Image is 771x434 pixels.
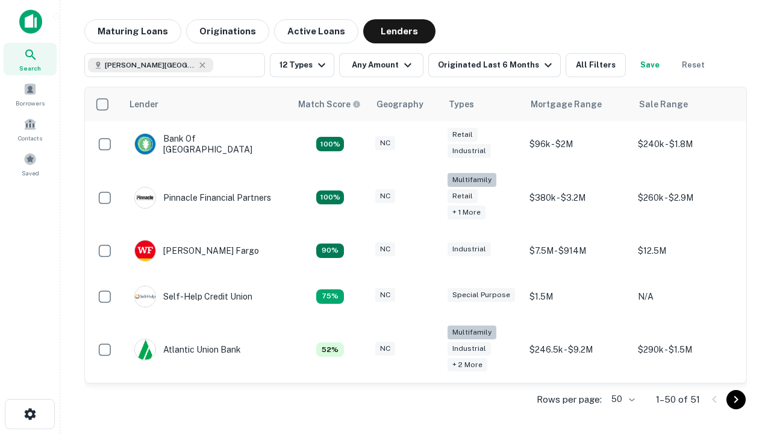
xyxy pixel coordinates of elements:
[523,87,632,121] th: Mortgage Range
[632,121,740,167] td: $240k - $1.8M
[135,339,155,360] img: picture
[274,19,358,43] button: Active Loans
[632,274,740,319] td: N/A
[375,288,395,302] div: NC
[375,242,395,256] div: NC
[448,128,478,142] div: Retail
[711,299,771,357] iframe: Chat Widget
[523,228,632,274] td: $7.5M - $914M
[316,289,344,304] div: Matching Properties: 10, hasApolloMatch: undefined
[607,391,637,408] div: 50
[523,167,632,228] td: $380k - $3.2M
[448,144,491,158] div: Industrial
[130,97,158,112] div: Lender
[363,19,435,43] button: Lenders
[674,53,713,77] button: Reset
[448,206,485,219] div: + 1 more
[134,339,241,360] div: Atlantic Union Bank
[632,87,740,121] th: Sale Range
[134,187,271,209] div: Pinnacle Financial Partners
[298,98,361,111] div: Capitalize uses an advanced AI algorithm to match your search with the best lender. The match sco...
[566,53,626,77] button: All Filters
[4,148,57,180] a: Saved
[449,97,474,112] div: Types
[448,358,487,372] div: + 2 more
[134,240,259,262] div: [PERSON_NAME] Fargo
[18,133,42,143] span: Contacts
[135,241,155,261] img: picture
[531,97,602,112] div: Mortgage Range
[428,53,561,77] button: Originated Last 6 Months
[448,242,491,256] div: Industrial
[316,342,344,357] div: Matching Properties: 7, hasApolloMatch: undefined
[523,274,632,319] td: $1.5M
[4,113,57,145] a: Contacts
[135,187,155,208] img: picture
[19,63,41,73] span: Search
[4,43,57,75] a: Search
[523,121,632,167] td: $96k - $2M
[270,53,334,77] button: 12 Types
[298,98,358,111] h6: Match Score
[442,87,523,121] th: Types
[726,390,746,409] button: Go to next page
[134,133,279,155] div: Bank Of [GEOGRAPHIC_DATA]
[316,137,344,151] div: Matching Properties: 14, hasApolloMatch: undefined
[186,19,269,43] button: Originations
[135,286,155,307] img: picture
[656,392,700,407] p: 1–50 of 51
[4,78,57,110] a: Borrowers
[84,19,181,43] button: Maturing Loans
[639,97,688,112] div: Sale Range
[632,167,740,228] td: $260k - $2.9M
[122,87,291,121] th: Lender
[316,244,344,258] div: Matching Properties: 12, hasApolloMatch: undefined
[438,58,555,72] div: Originated Last 6 Months
[523,319,632,380] td: $246.5k - $9.2M
[376,97,423,112] div: Geography
[632,319,740,380] td: $290k - $1.5M
[369,87,442,121] th: Geography
[135,134,155,154] img: picture
[448,342,491,356] div: Industrial
[632,228,740,274] td: $12.5M
[375,136,395,150] div: NC
[448,173,496,187] div: Multifamily
[134,286,252,307] div: Self-help Credit Union
[448,189,478,203] div: Retail
[339,53,423,77] button: Any Amount
[19,10,42,34] img: capitalize-icon.png
[291,87,369,121] th: Capitalize uses an advanced AI algorithm to match your search with the best lender. The match sco...
[105,60,195,71] span: [PERSON_NAME][GEOGRAPHIC_DATA], [GEOGRAPHIC_DATA]
[375,342,395,356] div: NC
[16,98,45,108] span: Borrowers
[537,392,602,407] p: Rows per page:
[448,288,515,302] div: Special Purpose
[631,53,669,77] button: Save your search to get updates of matches that match your search criteria.
[448,325,496,339] div: Multifamily
[22,168,39,178] span: Saved
[316,190,344,205] div: Matching Properties: 24, hasApolloMatch: undefined
[375,189,395,203] div: NC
